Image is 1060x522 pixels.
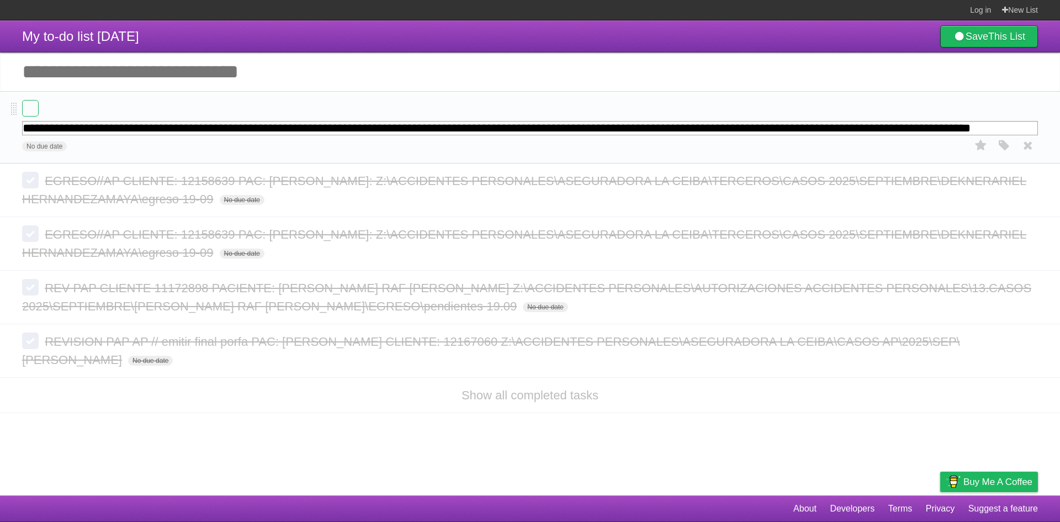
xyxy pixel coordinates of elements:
[940,472,1038,492] a: Buy me a coffee
[22,172,39,188] label: Done
[940,25,1038,48] a: SaveThis List
[22,225,39,242] label: Done
[830,498,875,519] a: Developers
[888,498,913,519] a: Terms
[22,335,960,367] span: REVISION PAP AP // emitir final porfa PAC: [PERSON_NAME] CLIENTE: 12167060 Z:\ACCIDENTES PERSONAL...
[128,356,173,366] span: No due date
[22,29,139,44] span: My to-do list [DATE]
[220,195,264,205] span: No due date
[963,472,1032,492] span: Buy me a coffee
[220,249,264,259] span: No due date
[462,388,598,402] a: Show all completed tasks
[22,100,39,117] label: Done
[523,302,568,312] span: No due date
[22,333,39,349] label: Done
[22,279,39,296] label: Done
[926,498,955,519] a: Privacy
[793,498,817,519] a: About
[22,281,1031,313] span: REV PAP CLIENTE 11172898 PACIENTE: [PERSON_NAME] RAF [PERSON_NAME] Z:\ACCIDENTES PERSONALES\AUTOR...
[971,136,992,155] label: Star task
[968,498,1038,519] a: Suggest a feature
[22,141,67,151] span: No due date
[22,228,1026,260] span: EGRESO//AP CLIENTE: 12158639 PAC: [PERSON_NAME]: Z:\ACCIDENTES PERSONALES\ASEGURADORA LA CEIBA\TE...
[22,174,1026,206] span: EGRESO//AP CLIENTE: 12158639 PAC: [PERSON_NAME]: Z:\ACCIDENTES PERSONALES\ASEGURADORA LA CEIBA\TE...
[988,31,1025,42] b: This List
[946,472,961,491] img: Buy me a coffee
